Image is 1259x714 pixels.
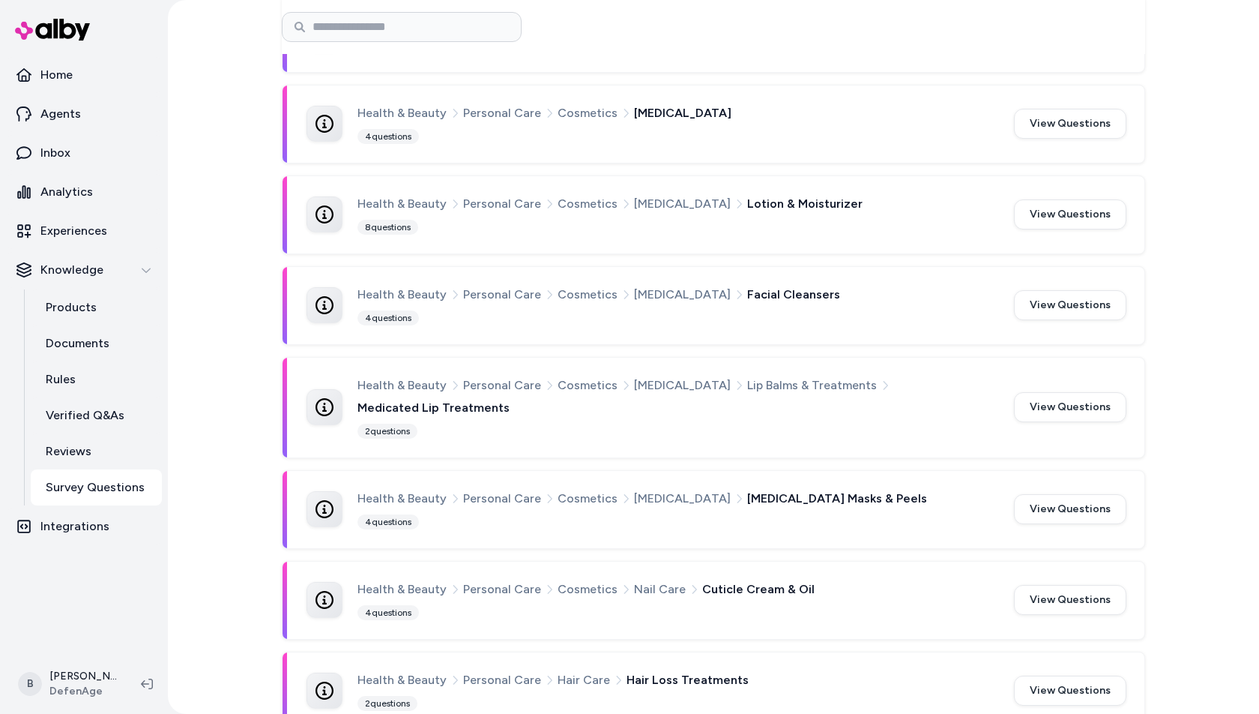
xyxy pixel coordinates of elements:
button: View Questions [1014,676,1126,706]
span: Health & Beauty [357,580,447,599]
div: 2 questions [357,424,417,439]
span: [MEDICAL_DATA] [634,285,731,304]
a: Products [31,289,162,325]
span: Lotion & Moisturizer [747,194,863,214]
p: Reviews [46,442,91,460]
span: Cosmetics [558,376,618,395]
button: View Questions [1014,290,1126,320]
a: Verified Q&As [31,397,162,433]
span: Cosmetics [558,580,618,599]
div: 4 questions [357,605,419,620]
a: Analytics [6,174,162,210]
p: Documents [46,334,109,352]
a: Documents [31,325,162,361]
span: [MEDICAL_DATA] [634,489,731,508]
span: Health & Beauty [357,285,447,304]
img: alby Logo [15,19,90,40]
button: View Questions [1014,494,1126,524]
div: 4 questions [357,310,419,325]
button: View Questions [1014,585,1126,615]
a: Integrations [6,508,162,544]
span: Health & Beauty [357,670,447,690]
span: [MEDICAL_DATA] [634,376,731,395]
span: Health & Beauty [357,103,447,123]
span: B [18,672,42,696]
a: Inbox [6,135,162,171]
span: [MEDICAL_DATA] Masks & Peels [747,489,927,508]
span: Personal Care [463,670,541,690]
p: Products [46,298,97,316]
span: Health & Beauty [357,194,447,214]
span: [MEDICAL_DATA] [634,103,731,123]
p: Agents [40,105,81,123]
span: Personal Care [463,194,541,214]
span: DefenAge [49,684,117,699]
p: Rules [46,370,76,388]
button: B[PERSON_NAME]DefenAge [9,660,129,708]
span: Health & Beauty [357,376,447,395]
span: Lip Balms & Treatments [747,376,877,395]
button: View Questions [1014,109,1126,139]
p: [PERSON_NAME] [49,669,117,684]
span: Hair Loss Treatments [627,670,749,690]
span: Personal Care [463,103,541,123]
span: Personal Care [463,285,541,304]
p: Integrations [40,517,109,535]
div: 2 questions [357,696,417,711]
p: Experiences [40,222,107,240]
span: Personal Care [463,580,541,599]
span: Personal Care [463,376,541,395]
a: Survey Questions [31,469,162,505]
span: [MEDICAL_DATA] [634,194,731,214]
span: Health & Beauty [357,489,447,508]
a: Reviews [31,433,162,469]
button: Knowledge [6,252,162,288]
div: 4 questions [357,129,419,144]
span: Cosmetics [558,103,618,123]
p: Analytics [40,183,93,201]
span: Cosmetics [558,285,618,304]
a: Agents [6,96,162,132]
span: Cosmetics [558,194,618,214]
span: Medicated Lip Treatments [357,398,510,418]
span: Nail Care [634,580,686,599]
span: Personal Care [463,489,541,508]
a: Home [6,57,162,93]
div: 8 questions [357,220,418,235]
span: Cuticle Cream & Oil [702,580,815,599]
button: View Questions [1014,199,1126,229]
button: View Questions [1014,392,1126,422]
p: Survey Questions [46,478,145,496]
p: Verified Q&As [46,406,124,424]
a: Rules [31,361,162,397]
p: Home [40,66,73,84]
p: Knowledge [40,261,103,279]
span: Cosmetics [558,489,618,508]
a: Experiences [6,213,162,249]
p: Inbox [40,144,70,162]
span: Hair Care [558,670,610,690]
div: 4 questions [357,514,419,529]
span: Facial Cleansers [747,285,840,304]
